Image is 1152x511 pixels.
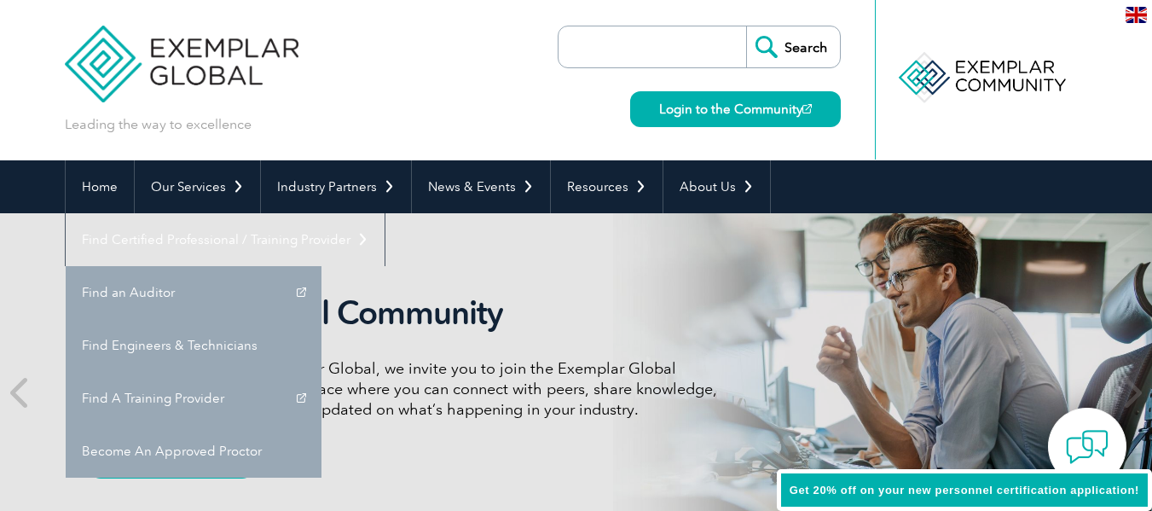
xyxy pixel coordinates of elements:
[551,160,663,213] a: Resources
[135,160,260,213] a: Our Services
[1126,7,1147,23] img: en
[802,104,812,113] img: open_square.png
[1066,426,1109,468] img: contact-chat.png
[412,160,550,213] a: News & Events
[66,266,321,319] a: Find an Auditor
[65,115,252,134] p: Leading the way to excellence
[790,484,1139,496] span: Get 20% off on your new personnel certification application!
[66,213,385,266] a: Find Certified Professional / Training Provider
[90,358,730,420] p: As a valued member of Exemplar Global, we invite you to join the Exemplar Global Community—a fun,...
[261,160,411,213] a: Industry Partners
[66,319,321,372] a: Find Engineers & Technicians
[746,26,840,67] input: Search
[90,293,730,333] h2: Exemplar Global Community
[66,425,321,478] a: Become An Approved Proctor
[630,91,841,127] a: Login to the Community
[66,372,321,425] a: Find A Training Provider
[66,160,134,213] a: Home
[663,160,770,213] a: About Us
